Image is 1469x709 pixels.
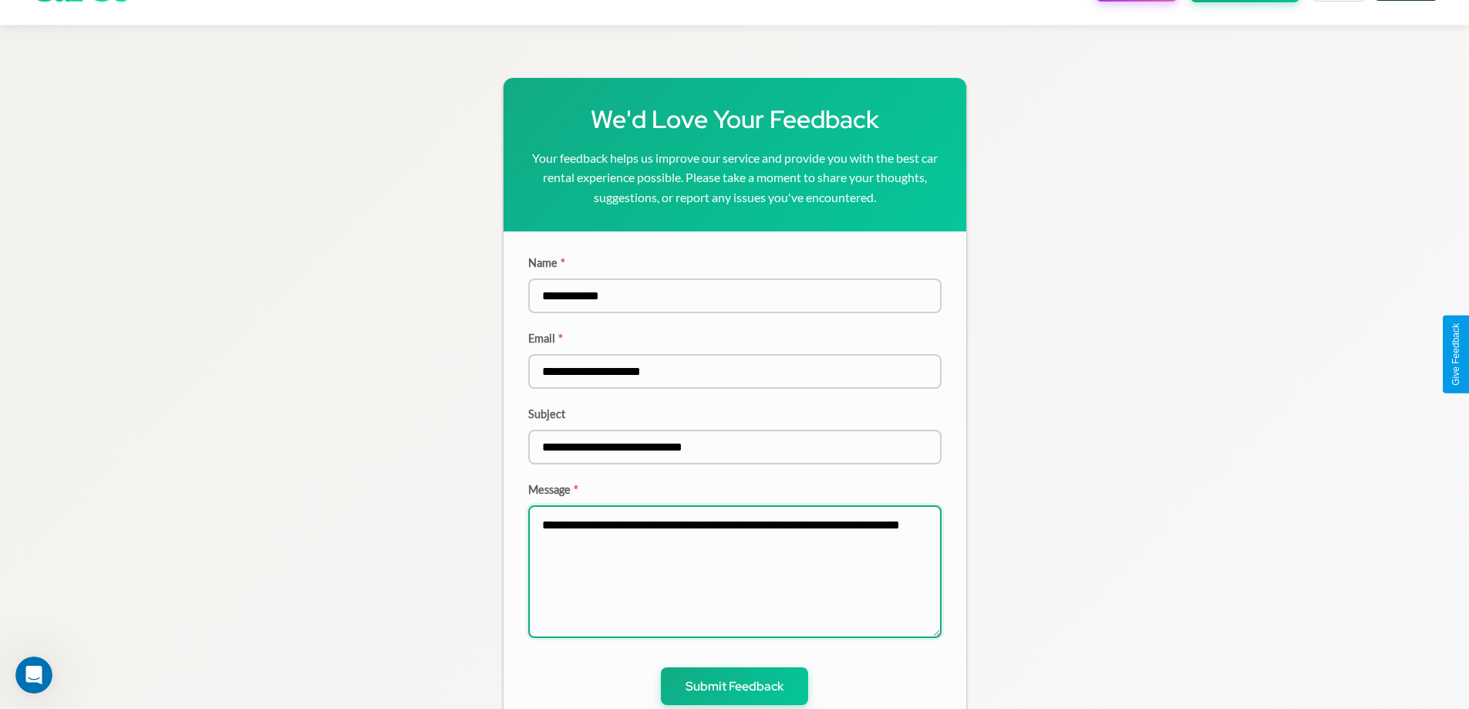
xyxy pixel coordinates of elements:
[528,407,942,420] label: Subject
[528,148,942,208] p: Your feedback helps us improve our service and provide you with the best car rental experience po...
[528,483,942,496] label: Message
[15,657,52,694] iframe: Intercom live chat
[528,103,942,136] h1: We'd Love Your Feedback
[528,256,942,269] label: Name
[1450,323,1461,386] div: Give Feedback
[528,332,942,345] label: Email
[661,667,808,705] button: Submit Feedback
